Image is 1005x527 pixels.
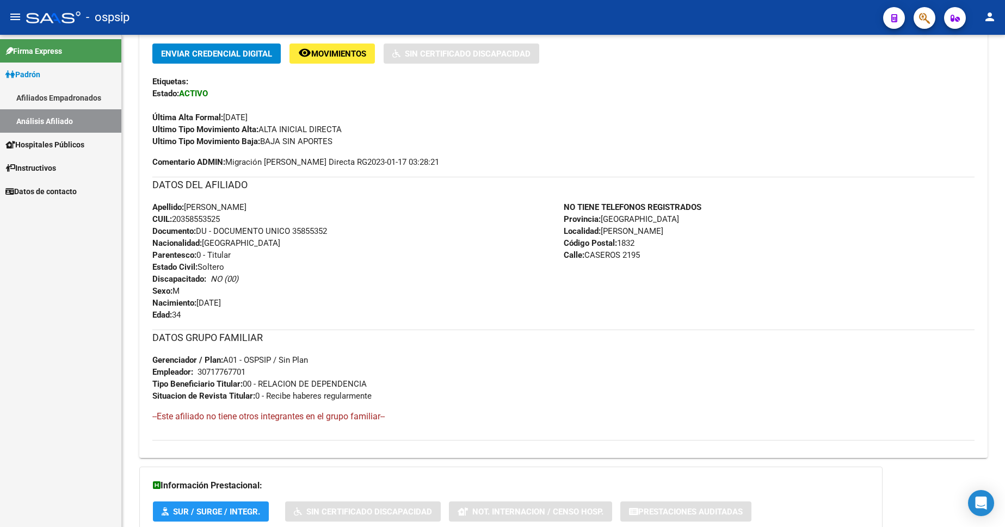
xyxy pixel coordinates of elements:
strong: Apellido: [152,202,184,212]
span: Prestaciones Auditadas [638,507,743,517]
span: Migración [PERSON_NAME] Directa RG2023-01-17 03:28:21 [152,156,439,168]
span: ALTA INICIAL DIRECTA [152,125,342,134]
button: Prestaciones Auditadas [620,501,751,522]
button: Enviar Credencial Digital [152,44,281,64]
i: NO (00) [211,274,238,284]
div: Open Intercom Messenger [968,490,994,516]
strong: CUIL: [152,214,172,224]
span: DU - DOCUMENTO UNICO 35855352 [152,226,327,236]
span: 34 [152,310,181,320]
button: Sin Certificado Discapacidad [285,501,441,522]
mat-icon: person [983,10,996,23]
h3: DATOS DEL AFILIADO [152,177,975,193]
strong: Estado Civil: [152,262,198,272]
span: 00 - RELACION DE DEPENDENCIA [152,379,367,389]
strong: Discapacitado: [152,274,206,284]
span: Sin Certificado Discapacidad [405,49,531,59]
strong: Tipo Beneficiario Titular: [152,379,243,389]
h4: --Este afiliado no tiene otros integrantes en el grupo familiar-- [152,411,975,423]
span: 1832 [564,238,634,248]
strong: Estado: [152,89,179,98]
span: 20358553525 [152,214,220,224]
h3: DATOS GRUPO FAMILIAR [152,330,975,345]
span: 0 - Titular [152,250,231,260]
button: Movimientos [289,44,375,64]
span: Datos de contacto [5,185,77,197]
strong: Etiquetas: [152,77,188,86]
span: CASEROS 2195 [564,250,640,260]
span: BAJA SIN APORTES [152,137,332,146]
span: [PERSON_NAME] [564,226,663,236]
mat-icon: remove_red_eye [298,46,311,59]
strong: Ultimo Tipo Movimiento Baja: [152,137,260,146]
span: Soltero [152,262,224,272]
span: Padrón [5,69,40,80]
strong: Código Postal: [564,238,617,248]
span: SUR / SURGE / INTEGR. [173,507,260,517]
strong: Empleador: [152,367,193,377]
strong: Comentario ADMIN: [152,157,225,167]
strong: ACTIVO [179,89,208,98]
strong: Última Alta Formal: [152,113,223,122]
span: [DATE] [152,298,221,308]
strong: Calle: [564,250,584,260]
span: Not. Internacion / Censo Hosp. [472,507,603,517]
button: SUR / SURGE / INTEGR. [153,501,269,522]
span: Hospitales Públicos [5,139,84,151]
span: Instructivos [5,162,56,174]
span: A01 - OSPSIP / Sin Plan [152,355,308,365]
mat-icon: menu [9,10,22,23]
strong: Gerenciador / Plan: [152,355,223,365]
button: Not. Internacion / Censo Hosp. [449,501,612,522]
strong: Documento: [152,226,196,236]
strong: Localidad: [564,226,601,236]
strong: NO TIENE TELEFONOS REGISTRADOS [564,202,701,212]
span: - ospsip [86,5,130,29]
span: [GEOGRAPHIC_DATA] [152,238,280,248]
button: Sin Certificado Discapacidad [384,44,539,64]
strong: Edad: [152,310,172,320]
span: [PERSON_NAME] [152,202,246,212]
div: 30717767701 [198,366,245,378]
strong: Nacionalidad: [152,238,202,248]
span: [GEOGRAPHIC_DATA] [564,214,679,224]
strong: Ultimo Tipo Movimiento Alta: [152,125,258,134]
span: Firma Express [5,45,62,57]
span: Movimientos [311,49,366,59]
span: Sin Certificado Discapacidad [306,507,432,517]
strong: Provincia: [564,214,601,224]
strong: Sexo: [152,286,172,296]
span: M [152,286,180,296]
span: Enviar Credencial Digital [161,49,272,59]
strong: Situacion de Revista Titular: [152,391,255,401]
strong: Parentesco: [152,250,196,260]
h3: Información Prestacional: [153,478,869,493]
span: 0 - Recibe haberes regularmente [152,391,372,401]
span: [DATE] [152,113,248,122]
strong: Nacimiento: [152,298,196,308]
